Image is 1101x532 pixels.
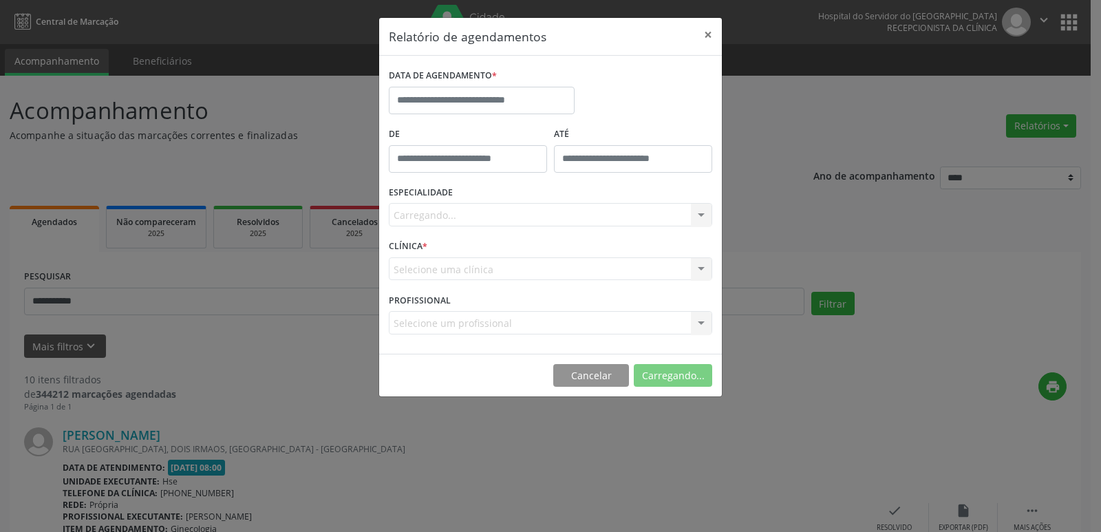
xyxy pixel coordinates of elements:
[389,236,427,257] label: CLÍNICA
[634,364,712,387] button: Carregando...
[389,65,497,87] label: DATA DE AGENDAMENTO
[389,290,451,311] label: PROFISSIONAL
[389,28,546,45] h5: Relatório de agendamentos
[694,18,722,52] button: Close
[553,364,629,387] button: Cancelar
[389,124,547,145] label: De
[389,182,453,204] label: ESPECIALIDADE
[554,124,712,145] label: ATÉ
